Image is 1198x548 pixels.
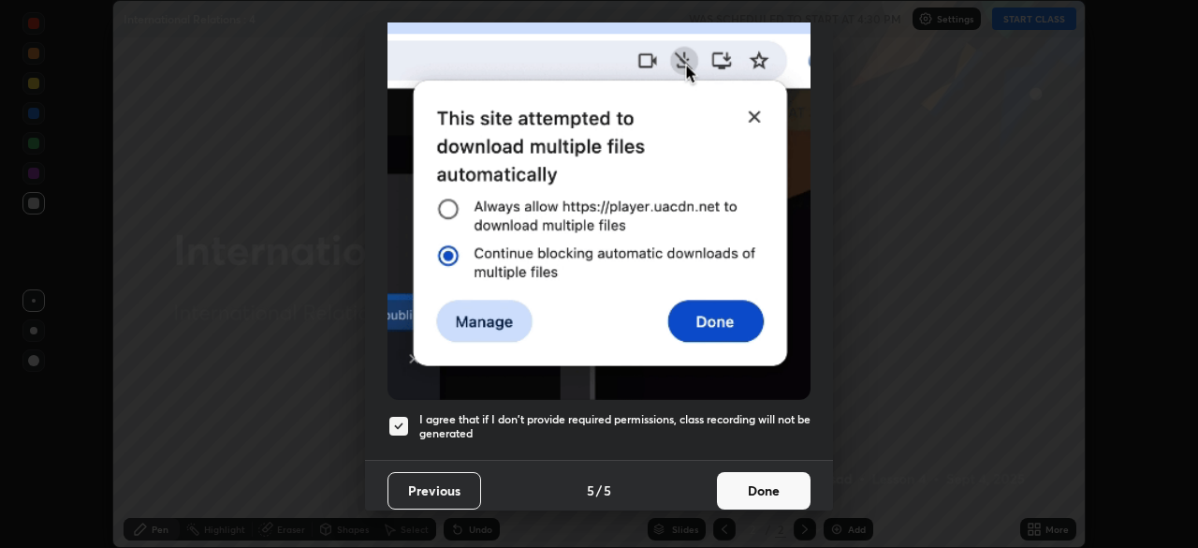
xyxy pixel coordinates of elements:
button: Done [717,472,811,510]
h5: I agree that if I don't provide required permissions, class recording will not be generated [419,412,811,441]
h4: 5 [604,481,611,500]
h4: 5 [587,481,594,500]
button: Previous [387,472,481,510]
h4: / [596,481,602,500]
